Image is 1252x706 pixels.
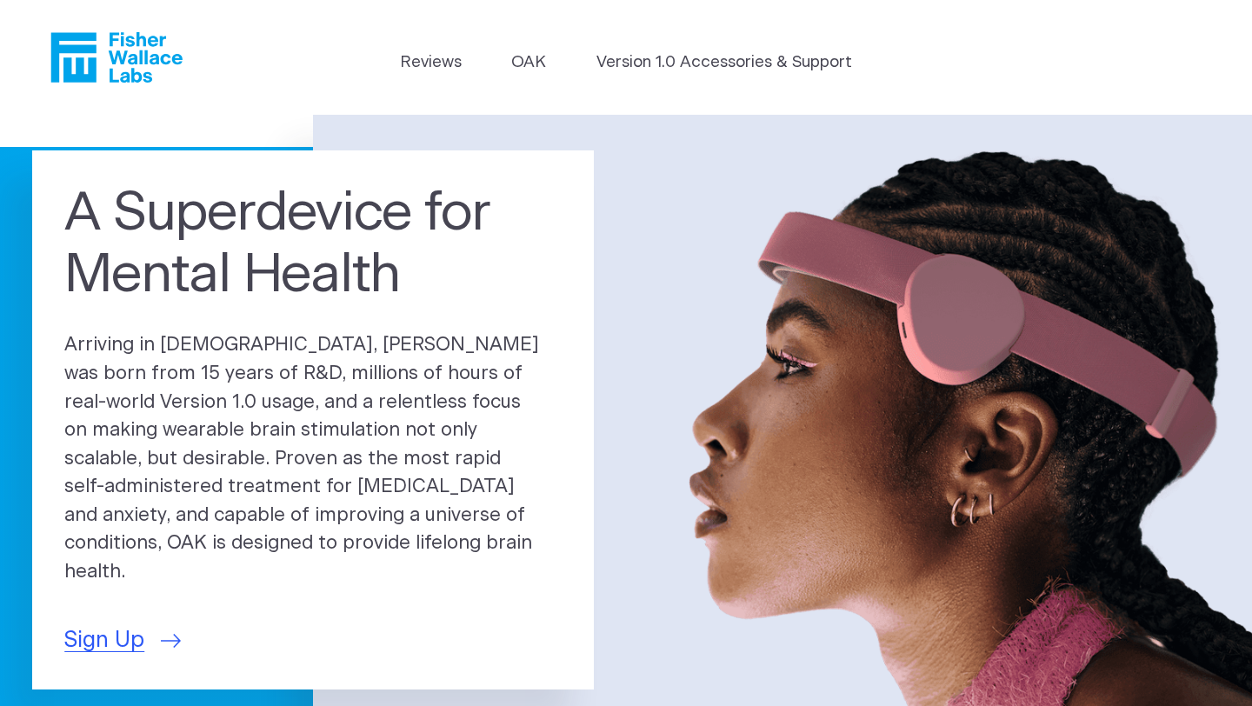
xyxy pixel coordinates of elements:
[64,624,181,657] a: Sign Up
[64,624,144,657] span: Sign Up
[400,50,462,75] a: Reviews
[50,32,183,83] a: Fisher Wallace
[64,331,562,586] p: Arriving in [DEMOGRAPHIC_DATA], [PERSON_NAME] was born from 15 years of R&D, millions of hours of...
[596,50,852,75] a: Version 1.0 Accessories & Support
[64,183,562,306] h1: A Superdevice for Mental Health
[511,50,546,75] a: OAK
